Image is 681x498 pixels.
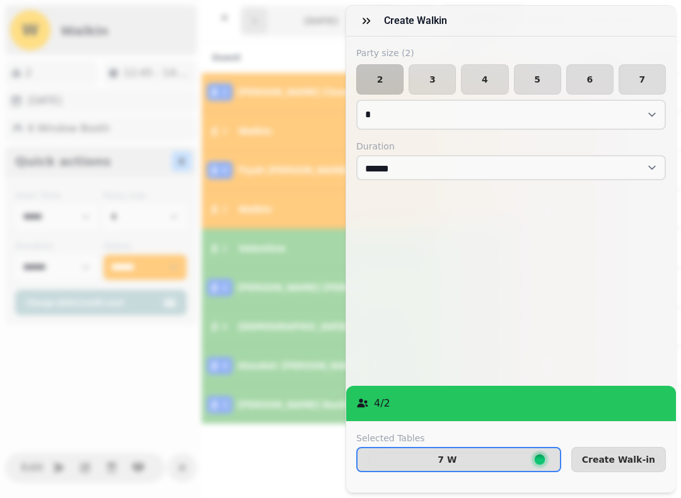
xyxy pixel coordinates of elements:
[356,140,666,153] label: Duration
[582,455,655,464] span: Create Walk-in
[356,432,561,444] label: Selected Tables
[438,455,457,464] p: 7 W
[384,13,452,28] h3: Create walkin
[374,396,390,411] p: 4 / 2
[629,75,655,84] span: 7
[356,64,404,95] button: 2
[356,447,561,472] button: 7 W
[356,47,666,59] label: Party size ( 2 )
[525,75,550,84] span: 5
[367,75,393,84] span: 2
[571,447,666,472] button: Create Walk-in
[566,64,614,95] button: 6
[514,64,561,95] button: 5
[419,75,445,84] span: 3
[461,64,508,95] button: 4
[619,64,666,95] button: 7
[472,75,498,84] span: 4
[409,64,456,95] button: 3
[577,75,603,84] span: 6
